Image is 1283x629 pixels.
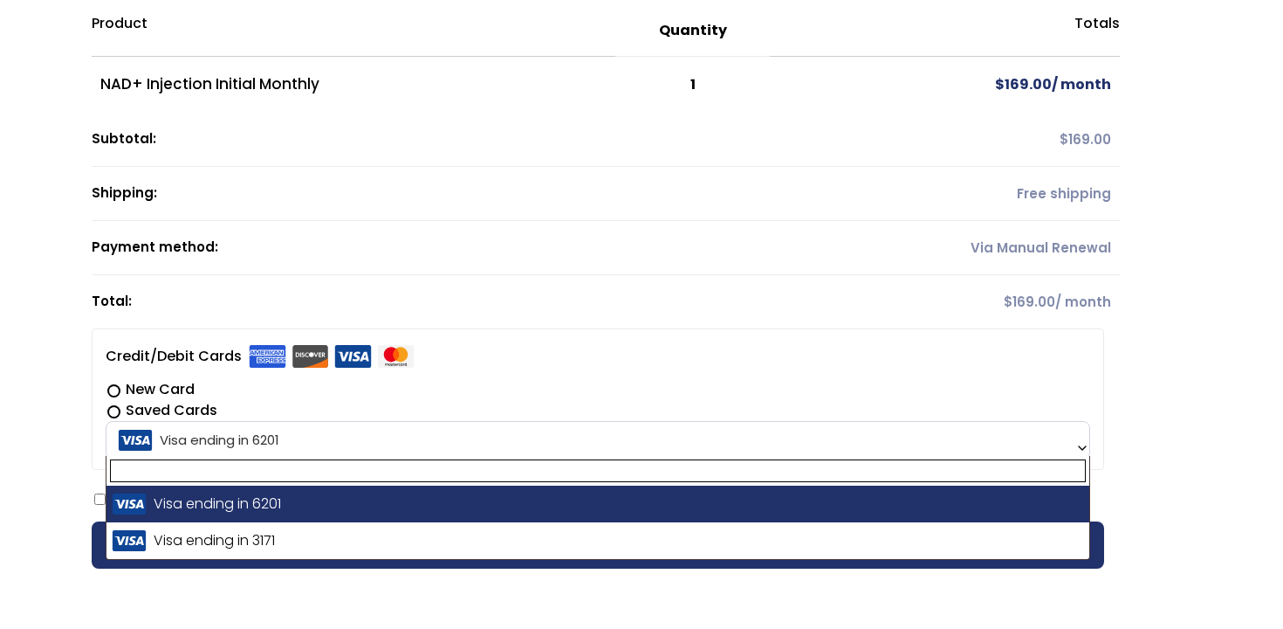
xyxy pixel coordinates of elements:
[92,113,770,167] th: Subtotal:
[770,5,1120,57] th: Totals
[106,486,1089,522] li: Visa ending in 6201
[377,345,415,368] img: Mastercard
[770,57,1120,113] td: / month
[106,421,1090,460] span: Visa ending in 6201
[1004,293,1012,311] span: $
[92,57,615,113] td: NAD+ Injection Initial Monthly
[92,221,770,275] th: Payment method:
[106,400,1090,421] label: Saved Cards
[1004,293,1055,311] span: 169.00
[92,167,770,221] th: Shipping:
[615,5,770,57] th: Quantity
[1060,130,1068,149] span: $
[995,74,1005,94] span: $
[111,422,1085,459] span: Visa ending in 6201
[615,57,770,113] td: 1
[249,345,286,368] img: Amex
[94,494,106,505] input: Update the payment method used forallof my current subscriptions(optional)
[92,5,615,57] th: Product
[106,522,1089,559] li: Visa ending in 3171
[106,342,415,370] label: Credit/Debit Cards
[1060,130,1111,149] span: 169.00
[94,489,672,509] label: Update the payment method used for of my current subscriptions
[334,345,372,368] img: Visa
[770,167,1120,221] td: Free shipping
[92,275,770,328] th: Total:
[995,74,1052,94] span: 169.00
[292,345,329,368] img: Discover
[106,379,1090,400] label: New Card
[770,275,1120,328] td: / month
[770,221,1120,275] td: Via Manual Renewal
